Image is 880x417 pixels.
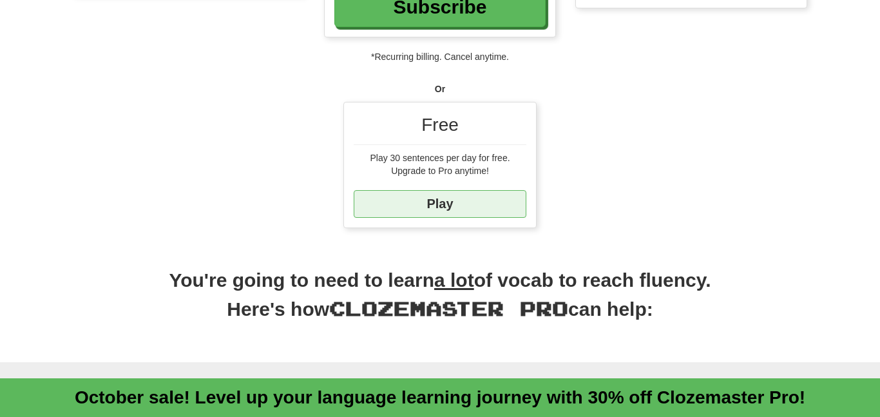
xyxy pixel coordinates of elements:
span: Clozemaster Pro [329,296,568,320]
a: Play [354,190,526,218]
a: October sale! Level up your language learning journey with 30% off Clozemaster Pro! [75,387,805,407]
h2: You're going to need to learn of vocab to reach fluency. Here's how can help: [73,267,807,336]
div: Upgrade to Pro anytime! [354,164,526,177]
div: Free [354,112,526,145]
div: Play 30 sentences per day for free. [354,151,526,164]
strong: Or [435,84,445,94]
u: a lot [434,269,474,291]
